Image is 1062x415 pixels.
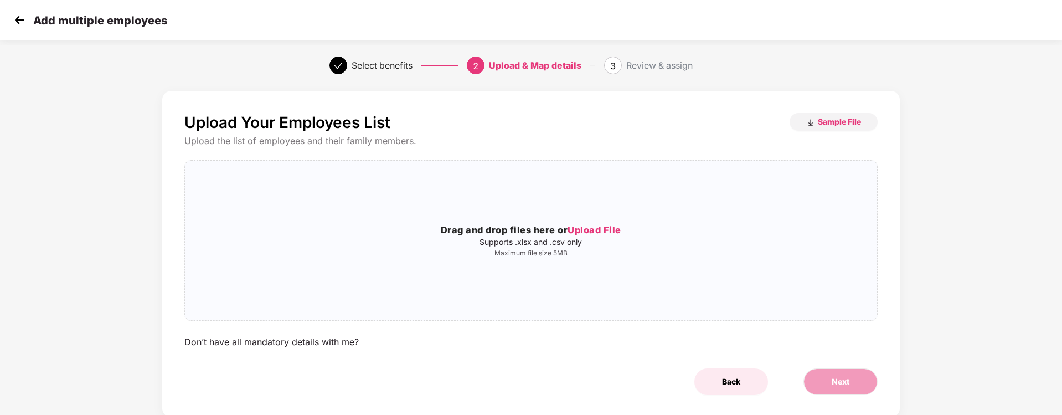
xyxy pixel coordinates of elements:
img: download_icon [806,119,815,127]
div: Review & assign [626,57,693,74]
h3: Drag and drop files here or [185,223,877,238]
span: check [334,62,343,70]
button: Next [803,368,878,395]
span: Drag and drop files here orUpload FileSupports .xlsx and .csv onlyMaximum file size 5MB [185,161,877,320]
div: Upload & Map details [489,57,581,74]
span: Back [722,376,740,388]
span: Sample File [818,116,861,127]
p: Add multiple employees [33,14,167,27]
span: 3 [610,60,616,71]
button: Back [694,368,768,395]
span: Upload File [568,224,621,235]
p: Supports .xlsx and .csv only [185,238,877,247]
img: svg+xml;base64,PHN2ZyB4bWxucz0iaHR0cDovL3d3dy53My5vcmcvMjAwMC9zdmciIHdpZHRoPSIzMCIgaGVpZ2h0PSIzMC... [11,12,28,28]
div: Upload the list of employees and their family members. [184,135,878,147]
div: Select benefits [352,57,413,74]
div: Don’t have all mandatory details with me? [184,336,359,348]
p: Maximum file size 5MB [185,249,877,258]
span: 2 [473,60,478,71]
p: Upload Your Employees List [184,113,390,132]
button: Sample File [790,113,878,131]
